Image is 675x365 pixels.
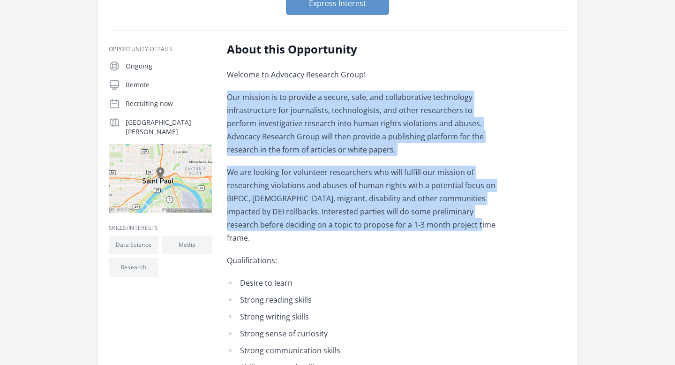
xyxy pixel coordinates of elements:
p: Ongoing [126,61,212,71]
p: Welcome to Advocacy Research Group! [227,68,501,81]
li: Strong sense of curiosity [227,327,501,340]
li: Media [162,236,212,254]
li: Data Science [109,236,158,254]
p: Recruiting now [126,99,212,108]
li: Desire to learn [227,276,501,289]
h3: Skills/Interests [109,224,212,232]
p: We are looking for volunteer researchers who will fulfill our mission of researching violations a... [227,166,501,244]
li: Research [109,258,158,277]
p: Qualifications: [227,254,501,267]
p: Remote [126,80,212,90]
h3: Opportunity Details [109,46,212,53]
img: Map [109,144,212,213]
p: [GEOGRAPHIC_DATA][PERSON_NAME] [126,118,212,137]
p: Our mission is to provide a secure, safe, and collaborative technology infrastructure for journal... [227,91,501,156]
li: Strong writing skills [227,310,501,323]
h2: About this Opportunity [227,42,501,57]
li: Strong reading skills [227,293,501,306]
li: Strong communication skills [227,344,501,357]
